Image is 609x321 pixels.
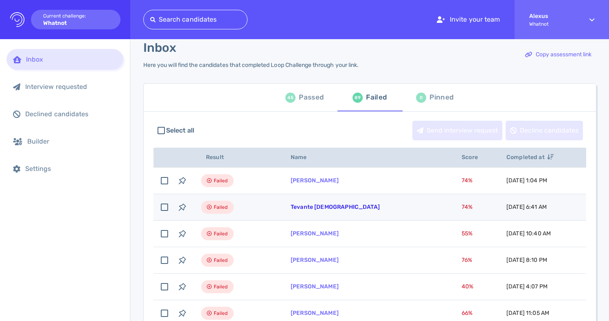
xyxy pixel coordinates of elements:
span: 74 % [462,204,473,210]
span: Completed at [506,154,554,161]
div: Passed [299,91,324,104]
span: 55 % [462,230,473,237]
span: Failed [214,255,228,265]
span: Failed [214,229,228,239]
span: Score [462,154,487,161]
span: Failed [214,282,228,292]
span: 76 % [462,257,472,263]
th: Result [191,148,281,168]
span: [DATE] 6:41 AM [506,204,547,210]
span: Name [291,154,316,161]
a: [PERSON_NAME] [291,310,339,317]
div: Declined candidates [25,110,117,118]
button: Copy assessment link [521,45,596,64]
div: Interview requested [25,83,117,91]
span: Select all [166,126,195,135]
div: Failed [366,91,387,104]
span: Failed [214,202,228,212]
a: [PERSON_NAME] [291,257,339,263]
span: Failed [214,308,228,318]
strong: Alexus [529,13,575,20]
span: Whatnot [529,21,575,27]
div: Pinned [429,91,453,104]
div: Decline candidates [506,121,583,140]
span: Failed [214,176,228,186]
div: Here you will find the candidates that completed Loop Challenge through your link. [143,62,359,69]
div: Inbox [26,55,117,63]
span: [DATE] 4:07 PM [506,283,548,290]
a: Tevante [DEMOGRAPHIC_DATA] [291,204,380,210]
h1: Inbox [143,40,176,55]
button: Send interview request [412,121,502,140]
div: Builder [27,137,117,145]
div: Send interview request [413,121,502,140]
a: [PERSON_NAME] [291,230,339,237]
span: 40 % [462,283,473,290]
span: [DATE] 11:05 AM [506,310,549,317]
div: Settings [25,165,117,173]
div: 0 [416,93,426,103]
span: 74 % [462,177,473,184]
a: [PERSON_NAME] [291,283,339,290]
span: 66 % [462,310,473,317]
div: 45 [285,93,296,103]
span: [DATE] 1:04 PM [506,177,547,184]
a: [PERSON_NAME] [291,177,339,184]
span: [DATE] 8:10 PM [506,257,547,263]
div: 89 [353,93,363,103]
span: [DATE] 10:40 AM [506,230,551,237]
